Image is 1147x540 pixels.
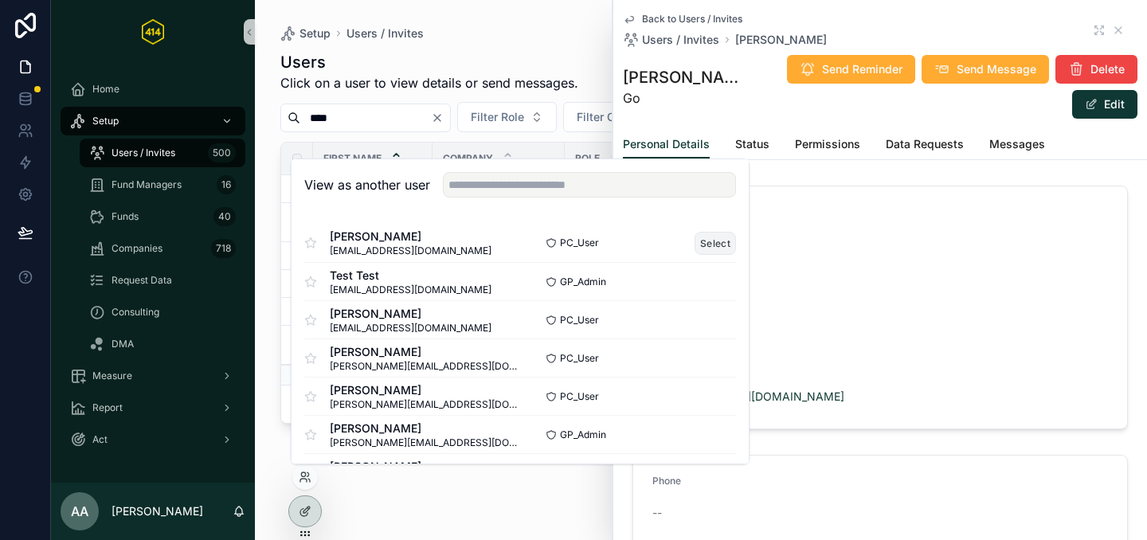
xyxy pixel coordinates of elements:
span: Go [652,312,1108,328]
button: Delete [1055,55,1137,84]
a: Request Data [80,266,245,295]
a: Setup [280,25,331,41]
a: Fund Managers16 [80,170,245,199]
a: Personal Details [623,130,710,160]
a: Report [61,393,245,422]
div: 40 [213,207,236,226]
span: Setup [299,25,331,41]
span: Filter Role [471,109,524,125]
span: PC_User [560,237,599,249]
span: [PERSON_NAME] [330,382,520,398]
span: [EMAIL_ADDRESS][DOMAIN_NAME] [330,284,491,296]
span: AA [71,502,88,521]
span: Funds [112,210,139,223]
a: Users / Invites [346,25,424,41]
span: Report [92,401,123,414]
span: PC_User [560,314,599,327]
a: Companies718 [80,234,245,263]
span: Test Test [330,268,491,284]
span: [EMAIL_ADDRESS][DOMAIN_NAME] [330,322,491,335]
a: Users / Invites [623,32,719,48]
span: [PERSON_NAME] [330,229,491,245]
span: [PERSON_NAME] [330,421,520,436]
span: Setup [92,115,119,127]
a: Back to Users / Invites [623,13,742,25]
span: Request Data [112,274,172,287]
span: [PERSON_NAME][EMAIL_ADDRESS][DOMAIN_NAME] [330,436,520,449]
span: [PERSON_NAME] [330,306,491,322]
a: [PERSON_NAME] [735,32,827,48]
a: Setup [61,107,245,135]
span: Delete [1090,61,1125,77]
span: GP_Admin [560,276,606,288]
span: DMA [112,338,134,350]
a: Consulting [80,298,245,327]
span: [PERSON_NAME][EMAIL_ADDRESS][DOMAIN_NAME] [330,360,520,373]
a: Funds40 [80,202,245,231]
a: Act [61,425,245,454]
span: Click on a user to view details or send messages. [280,73,578,92]
button: Send Message [922,55,1049,84]
span: Data Requests [886,136,964,152]
h1: [PERSON_NAME] [623,66,742,88]
span: [PERSON_NAME][EMAIL_ADDRESS][DOMAIN_NAME] [330,398,520,411]
span: PC_User [560,390,599,403]
span: PC_User [560,352,599,365]
span: -- [652,505,662,521]
p: [PERSON_NAME] [112,503,203,519]
span: GP_Admin [560,428,606,441]
span: Send Reminder [822,61,902,77]
button: Clear [431,112,450,124]
span: Role [575,152,600,165]
span: Send Message [957,61,1036,77]
span: [PERSON_NAME] [652,236,1108,252]
h2: View as another user [304,175,430,194]
span: [PERSON_NAME] [330,344,520,360]
span: Measure [92,370,132,382]
a: Home [61,75,245,104]
div: scrollable content [51,64,255,475]
span: Back to Users / Invites [642,13,742,25]
button: Select Button [457,102,557,132]
div: 16 [217,175,236,194]
a: Permissions [795,130,860,162]
span: Status [735,136,769,152]
span: Companies [112,242,162,255]
a: Messages [989,130,1045,162]
span: [EMAIL_ADDRESS][DOMAIN_NAME] [330,245,491,257]
div: 500 [208,143,236,162]
h1: Users [280,51,578,73]
img: App logo [142,19,164,45]
button: Send Reminder [787,55,915,84]
span: Filter Company [577,109,657,125]
span: Go [623,88,742,108]
button: Select Button [563,102,690,132]
span: Messages [989,136,1045,152]
a: DMA [80,330,245,358]
span: Act [92,433,108,446]
a: Measure [61,362,245,390]
span: Permissions [795,136,860,152]
span: Fund Managers [112,178,182,191]
span: Consulting [112,306,159,319]
span: Personal Details [623,136,710,152]
span: Company [443,152,493,165]
button: Edit [1072,90,1137,119]
a: Status [735,130,769,162]
div: 718 [211,239,236,258]
span: First name [323,152,382,165]
span: Phone [652,475,681,487]
a: Users / Invites500 [80,139,245,167]
span: Home [92,83,119,96]
span: Users / Invites [112,147,175,159]
a: Data Requests [886,130,964,162]
button: Select [695,232,736,255]
span: Users / Invites [642,32,719,48]
span: [PERSON_NAME] [330,459,491,475]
